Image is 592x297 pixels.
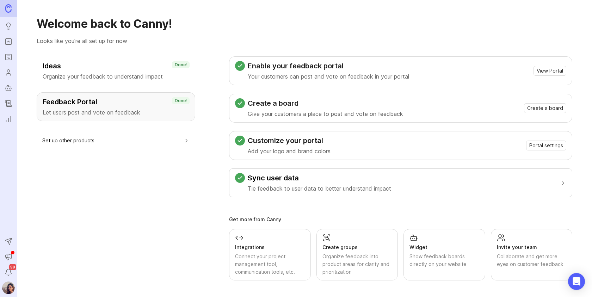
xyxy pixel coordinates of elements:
[248,110,403,118] p: Give your customers a place to post and vote on feedback
[235,253,305,276] div: Connect your project management tool, communication tools, etc.
[2,235,15,248] button: Send to Autopilot
[43,72,189,81] p: Organize your feedback to understand impact
[248,98,403,108] h3: Create a board
[322,243,392,251] div: Create groups
[2,35,15,48] a: Portal
[2,20,15,32] a: Ideas
[497,253,567,268] div: Collaborate and get more eyes on customer feedback
[2,250,15,263] button: Announcements
[42,132,190,148] button: Set up other products
[37,37,572,45] p: Looks like you're all set up for now
[2,113,15,125] a: Reporting
[527,105,563,112] span: Create a board
[322,253,392,276] div: Organize feedback into product areas for clarity and prioritization
[248,136,331,146] h3: Customize your portal
[175,62,187,68] p: Done!
[409,253,479,268] div: Show feedback boards directly on your website
[2,97,15,110] a: Changelog
[526,141,566,150] button: Portal settings
[534,66,566,76] button: View Portal
[248,173,391,183] h3: Sync user data
[248,72,409,81] p: Your customers can post and vote on feedback in your portal
[491,229,573,280] a: Invite your teamCollaborate and get more eyes on customer feedback
[2,82,15,94] a: Autopilot
[248,147,331,155] p: Add your logo and brand colors
[403,229,485,280] a: WidgetShow feedback boards directly on your website
[229,229,311,280] a: IntegrationsConnect your project management tool, communication tools, etc.
[248,184,391,193] p: Tie feedback to user data to better understand impact
[5,4,12,12] img: Canny Home
[43,108,189,117] p: Let users post and vote on feedback
[235,243,305,251] div: Integrations
[37,56,195,85] button: IdeasOrganize your feedback to understand impactDone!
[43,97,189,107] h3: Feedback Portal
[37,92,195,121] button: Feedback PortalLet users post and vote on feedbackDone!
[9,264,16,270] span: 99
[229,217,572,222] div: Get more from Canny
[235,169,566,197] button: Sync user dataTie feedback to user data to better understand impact
[43,61,189,71] h3: Ideas
[175,98,187,104] p: Done!
[537,67,563,74] span: View Portal
[248,61,409,71] h3: Enable your feedback portal
[2,66,15,79] a: Users
[409,243,479,251] div: Widget
[2,266,15,279] button: Notifications
[316,229,398,280] a: Create groupsOrganize feedback into product areas for clarity and prioritization
[524,103,566,113] button: Create a board
[2,281,15,294] img: Leigh Smith
[529,142,563,149] span: Portal settings
[37,17,572,31] h1: Welcome back to Canny!
[568,273,585,290] div: Open Intercom Messenger
[497,243,567,251] div: Invite your team
[2,51,15,63] a: Roadmaps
